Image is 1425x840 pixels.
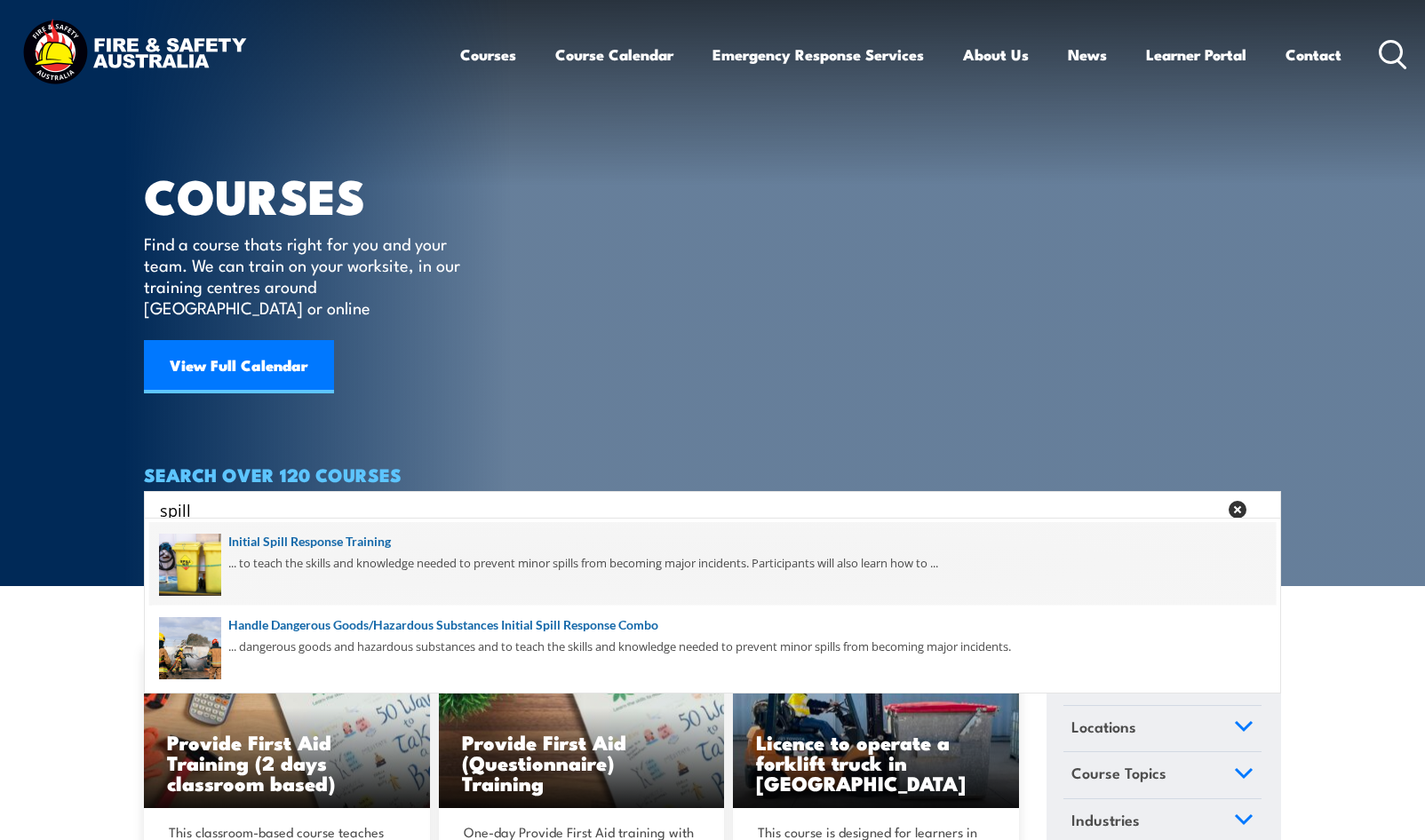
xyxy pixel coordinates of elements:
a: About Us [963,31,1029,78]
a: Course Topics [1063,752,1262,798]
p: Find a course thats right for you and your team. We can train on your worksite, in our training c... [144,233,468,318]
a: Learner Portal [1146,31,1246,78]
span: Industries [1071,808,1140,832]
input: Search input [160,496,1217,523]
a: Licence to operate a forklift truck in [GEOGRAPHIC_DATA] [733,649,1019,809]
a: Provide First Aid Training (2 days classroom based) [144,649,430,809]
h4: SEARCH OVER 120 COURSES [144,464,1281,484]
img: Mental Health First Aid Training (Standard) – Blended Classroom [439,649,725,809]
a: News [1068,31,1107,78]
a: Initial Spill Response Training [159,532,1266,551]
span: Course Topics [1071,761,1166,785]
a: Course Calendar [555,31,673,78]
a: Courses [460,31,516,78]
img: Mental Health First Aid Training (Standard) – Classroom [144,649,430,809]
a: Locations [1063,706,1262,752]
h3: Provide First Aid Training (2 days classroom based) [167,732,407,793]
a: Emergency Response Services [712,31,924,78]
span: Locations [1071,715,1136,739]
h3: Licence to operate a forklift truck in [GEOGRAPHIC_DATA] [756,732,996,793]
a: Contact [1286,31,1341,78]
a: Handle Dangerous Goods/Hazardous Substances Initial Spill Response Combo [159,615,1266,635]
a: View Full Calendar [144,340,334,393]
a: Provide First Aid (Questionnaire) Training [439,649,725,809]
h1: COURSES [144,174,486,216]
h3: Provide First Aid (Questionnaire) Training [462,732,702,793]
button: Search magnifier button [1250,497,1275,522]
form: Search form [163,497,1221,522]
img: Licence to operate a forklift truck Training [733,649,1019,809]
